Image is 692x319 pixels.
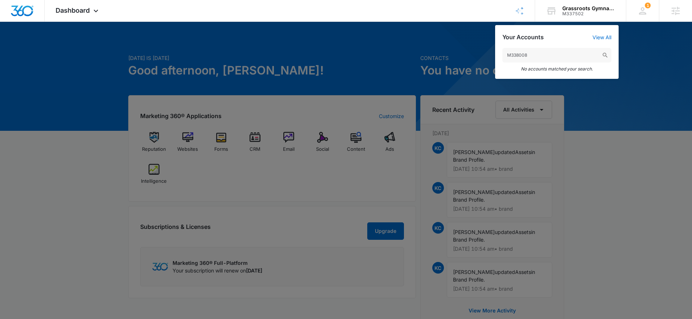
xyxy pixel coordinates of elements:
span: 1 [645,3,651,8]
em: No accounts matched your search. [502,66,611,72]
input: Search Accounts [502,48,611,62]
span: Dashboard [56,7,90,14]
a: View All [592,34,611,40]
div: account name [562,5,615,11]
h2: Your Accounts [502,34,544,41]
div: notifications count [645,3,651,8]
div: account id [562,11,615,16]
